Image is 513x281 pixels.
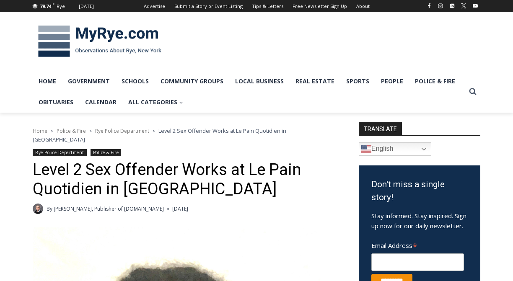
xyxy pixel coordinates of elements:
[33,149,87,156] a: Rye Police Department
[33,127,47,134] a: Home
[33,71,62,92] a: Home
[116,71,155,92] a: Schools
[91,149,122,156] a: Police & Fire
[172,205,188,213] time: [DATE]
[33,92,79,113] a: Obituaries
[89,128,92,134] span: >
[359,122,402,135] strong: TRANSLATE
[424,1,434,11] a: Facebook
[465,84,480,99] button: View Search Form
[33,126,337,144] nav: Breadcrumbs
[79,3,94,10] div: [DATE]
[371,237,464,252] label: Email Address
[47,205,52,213] span: By
[409,71,461,92] a: Police & Fire
[57,127,86,134] a: Police & Fire
[470,1,480,11] a: YouTube
[33,20,167,63] img: MyRye.com
[361,144,371,154] img: en
[122,92,189,113] a: All Categories
[62,71,116,92] a: Government
[51,128,53,134] span: >
[33,204,43,214] a: Author image
[290,71,340,92] a: Real Estate
[54,205,164,212] a: [PERSON_NAME], Publisher of [DOMAIN_NAME]
[33,160,337,199] h1: Level 2 Sex Offender Works at Le Pain Quotidien in [GEOGRAPHIC_DATA]
[229,71,290,92] a: Local Business
[57,3,65,10] div: Rye
[153,128,155,134] span: >
[40,3,51,9] span: 79.74
[371,211,468,231] p: Stay informed. Stay inspired. Sign up now for our daily newsletter.
[79,92,122,113] a: Calendar
[95,127,149,134] a: Rye Police Department
[371,178,468,204] h3: Don't miss a single story!
[435,1,446,11] a: Instagram
[52,2,54,6] span: F
[33,127,286,143] span: Level 2 Sex Offender Works at Le Pain Quotidien in [GEOGRAPHIC_DATA]
[459,1,469,11] a: X
[33,71,465,113] nav: Primary Navigation
[375,71,409,92] a: People
[155,71,229,92] a: Community Groups
[128,98,183,107] span: All Categories
[447,1,457,11] a: Linkedin
[340,71,375,92] a: Sports
[359,142,431,156] a: English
